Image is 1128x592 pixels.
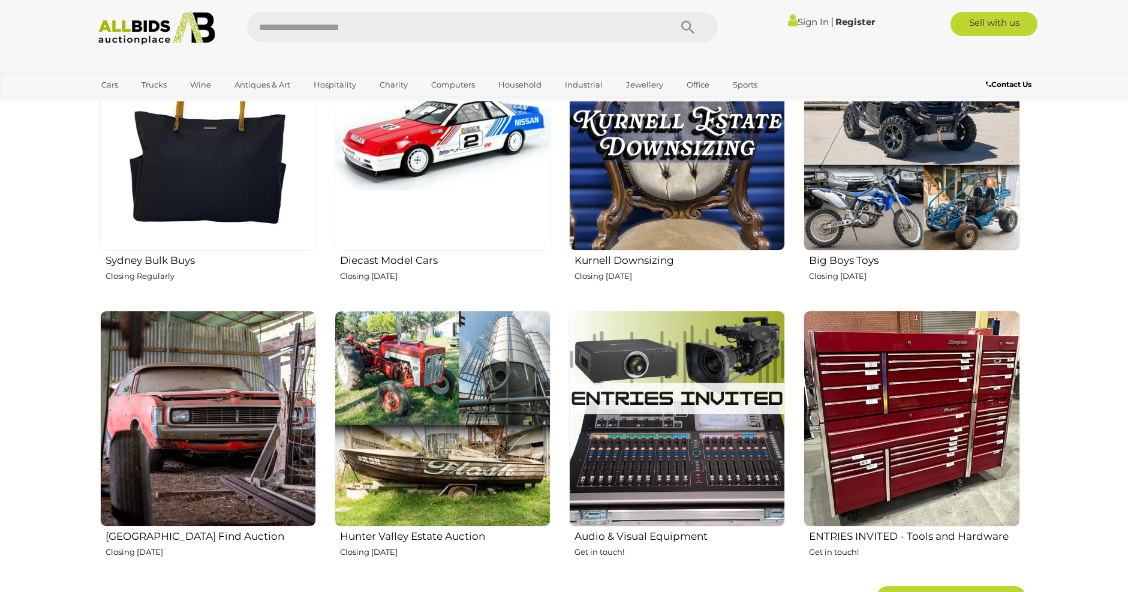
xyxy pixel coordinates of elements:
[94,95,194,115] a: [GEOGRAPHIC_DATA]
[134,75,175,95] a: Trucks
[809,252,1019,266] h2: Big Boys Toys
[803,34,1019,301] a: Big Boys Toys Closing [DATE]
[335,311,551,527] img: Hunter Valley Estate Auction
[574,528,785,542] h2: Audio & Visual Equipment
[803,310,1019,577] a: ENTRIES INVITED - Tools and Hardware Get in touch!
[568,34,785,301] a: Kurnell Downsizing Closing [DATE]
[986,80,1031,89] b: Contact Us
[557,75,610,95] a: Industrial
[569,35,785,251] img: Kurnell Downsizing
[618,75,671,95] a: Jewellery
[106,252,316,266] h2: Sydney Bulk Buys
[986,78,1034,91] a: Contact Us
[100,311,316,527] img: Hunter Valley Barn Find Auction
[227,75,298,95] a: Antiques & Art
[658,12,718,42] button: Search
[340,252,551,266] h2: Diecast Model Cars
[106,269,316,283] p: Closing Regularly
[334,310,551,577] a: Hunter Valley Estate Auction Closing [DATE]
[423,75,483,95] a: Computers
[809,528,1019,542] h2: ENTRIES INVITED - Tools and Hardware
[725,75,765,95] a: Sports
[569,311,785,527] img: Audio & Visual Equipment
[340,269,551,283] p: Closing [DATE]
[335,35,551,251] img: Diecast Model Cars
[334,34,551,301] a: Diecast Model Cars Closing [DATE]
[372,75,416,95] a: Charity
[106,528,316,542] h2: [GEOGRAPHIC_DATA] Find Auction
[788,16,829,28] a: Sign In
[679,75,717,95] a: Office
[106,545,316,559] p: Closing [DATE]
[835,16,875,28] a: Register
[950,12,1037,36] a: Sell with us
[804,35,1019,251] img: Big Boys Toys
[100,34,316,301] a: Sydney Bulk Buys Closing Regularly
[100,35,316,251] img: Sydney Bulk Buys
[809,545,1019,559] p: Get in touch!
[340,528,551,542] h2: Hunter Valley Estate Auction
[340,545,551,559] p: Closing [DATE]
[568,310,785,577] a: Audio & Visual Equipment Get in touch!
[831,15,834,28] span: |
[491,75,549,95] a: Household
[804,311,1019,527] img: ENTRIES INVITED - Tools and Hardware
[809,269,1019,283] p: Closing [DATE]
[92,12,222,45] img: Allbids.com.au
[94,75,126,95] a: Cars
[182,75,219,95] a: Wine
[100,310,316,577] a: [GEOGRAPHIC_DATA] Find Auction Closing [DATE]
[306,75,364,95] a: Hospitality
[574,269,785,283] p: Closing [DATE]
[574,545,785,559] p: Get in touch!
[574,252,785,266] h2: Kurnell Downsizing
